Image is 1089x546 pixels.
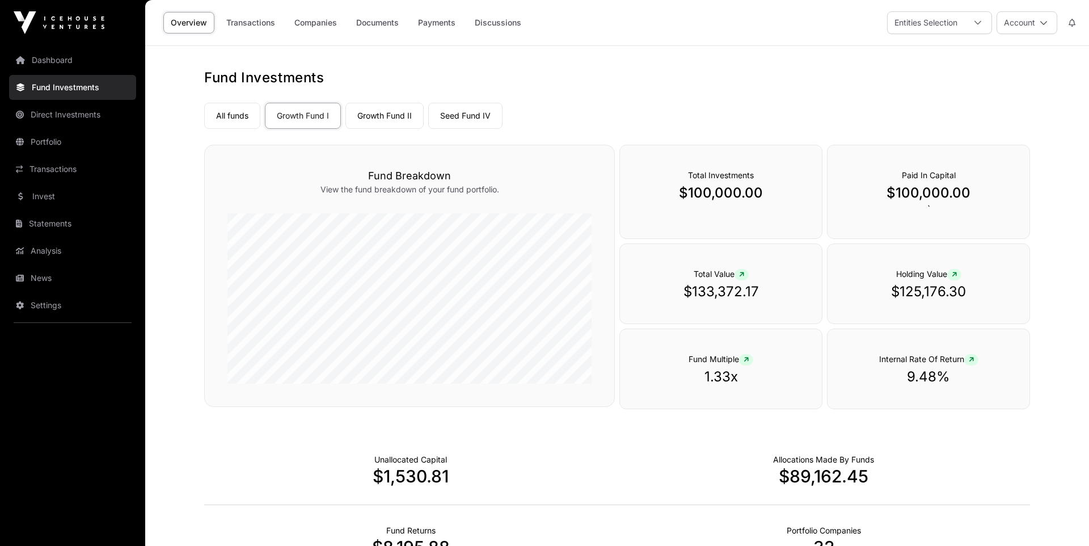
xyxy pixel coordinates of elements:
[163,12,214,33] a: Overview
[467,12,529,33] a: Discussions
[9,238,136,263] a: Analysis
[9,102,136,127] a: Direct Investments
[428,103,503,129] a: Seed Fund IV
[9,211,136,236] a: Statements
[204,69,1030,87] h1: Fund Investments
[386,525,436,536] p: Realised Returns from Funds
[9,48,136,73] a: Dashboard
[694,269,749,279] span: Total Value
[345,103,424,129] a: Growth Fund II
[643,184,799,202] p: $100,000.00
[689,354,753,364] span: Fund Multiple
[688,170,754,180] span: Total Investments
[9,293,136,318] a: Settings
[287,12,344,33] a: Companies
[643,368,799,386] p: 1.33x
[9,75,136,100] a: Fund Investments
[227,168,592,184] h3: Fund Breakdown
[219,12,282,33] a: Transactions
[374,454,447,465] p: Cash not yet allocated
[879,354,978,364] span: Internal Rate Of Return
[9,184,136,209] a: Invest
[265,103,341,129] a: Growth Fund I
[773,454,874,465] p: Capital Deployed Into Companies
[997,11,1057,34] button: Account
[617,466,1030,486] p: $89,162.45
[349,12,406,33] a: Documents
[643,283,799,301] p: $133,372.17
[204,103,260,129] a: All funds
[1032,492,1089,546] iframe: Chat Widget
[888,12,964,33] div: Entities Selection
[9,129,136,154] a: Portfolio
[9,266,136,291] a: News
[411,12,463,33] a: Payments
[827,145,1030,239] div: `
[204,466,617,486] p: $1,530.81
[787,525,861,536] p: Number of Companies Deployed Into
[14,11,104,34] img: Icehouse Ventures Logo
[227,184,592,195] p: View the fund breakdown of your fund portfolio.
[896,269,961,279] span: Holding Value
[850,283,1007,301] p: $125,176.30
[850,368,1007,386] p: 9.48%
[902,170,956,180] span: Paid In Capital
[850,184,1007,202] p: $100,000.00
[9,157,136,182] a: Transactions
